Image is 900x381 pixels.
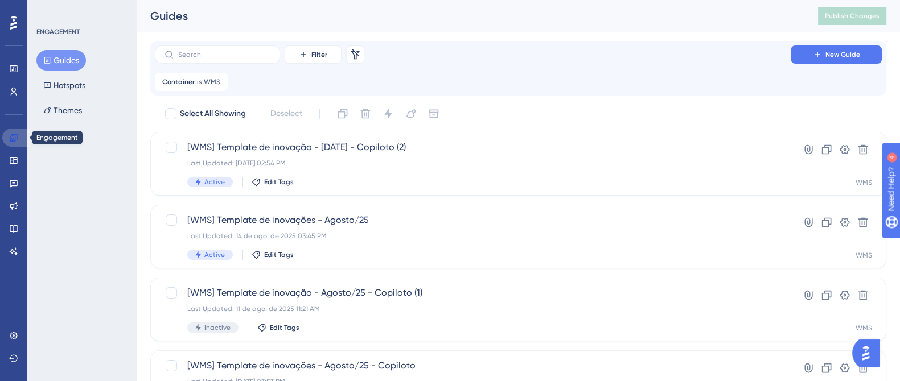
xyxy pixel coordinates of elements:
[180,107,246,121] span: Select All Showing
[791,45,882,64] button: New Guide
[36,50,86,71] button: Guides
[204,77,220,86] span: WMS
[270,107,302,121] span: Deselect
[252,177,294,187] button: Edit Tags
[818,7,886,25] button: Publish Changes
[187,159,758,168] div: Last Updated: [DATE] 02:54 PM
[260,103,313,124] button: Deselect
[178,51,270,59] input: Search
[856,324,872,333] div: WMS
[36,75,92,96] button: Hotspots
[825,50,860,59] span: New Guide
[197,77,202,86] span: is
[270,323,299,332] span: Edit Tags
[257,323,299,332] button: Edit Tags
[36,100,89,121] button: Themes
[856,178,872,187] div: WMS
[150,8,790,24] div: Guides
[187,231,758,241] div: Last Updated: 14 de ago. de 2025 03:45 PM
[856,251,872,260] div: WMS
[852,336,886,370] iframe: UserGuiding AI Assistant Launcher
[187,304,758,313] div: Last Updated: 11 de ago. de 2025 11:21 AM
[36,27,80,36] div: ENGAGEMENT
[204,250,225,259] span: Active
[204,323,231,332] span: Inactive
[187,213,758,227] span: [WMS] Template de inovações - Agosto/25
[204,177,225,187] span: Active
[187,140,758,154] span: [WMS] Template de inovação - [DATE] - Copiloto (2)
[162,77,195,86] span: Container
[285,45,342,64] button: Filter
[311,50,327,59] span: Filter
[264,177,294,187] span: Edit Tags
[187,286,758,300] span: [WMS] Template de inovação - Agosto/25 - Copiloto (1)
[252,250,294,259] button: Edit Tags
[264,250,294,259] span: Edit Tags
[825,11,880,20] span: Publish Changes
[27,3,71,16] span: Need Help?
[79,6,83,15] div: 4
[187,359,758,372] span: [WMS] Template de inovações - Agosto/25 - Copiloto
